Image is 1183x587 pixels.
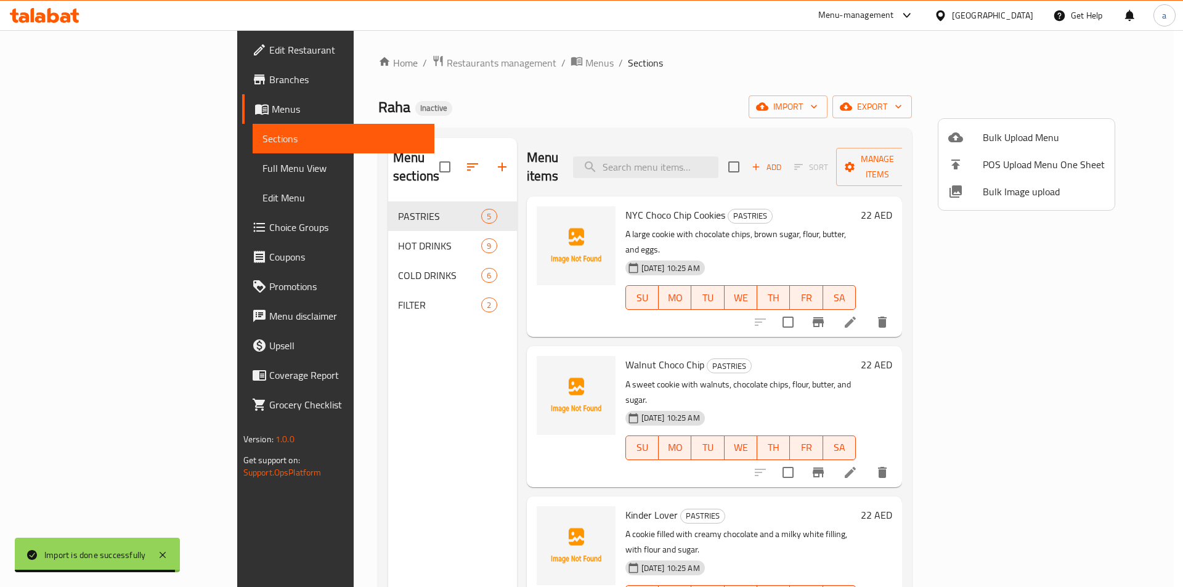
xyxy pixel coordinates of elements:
li: Upload bulk menu [938,124,1115,151]
div: Import is done successfully [44,548,145,562]
span: POS Upload Menu One Sheet [983,157,1105,172]
span: Bulk Upload Menu [983,130,1105,145]
span: Bulk Image upload [983,184,1105,199]
li: POS Upload Menu One Sheet [938,151,1115,178]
